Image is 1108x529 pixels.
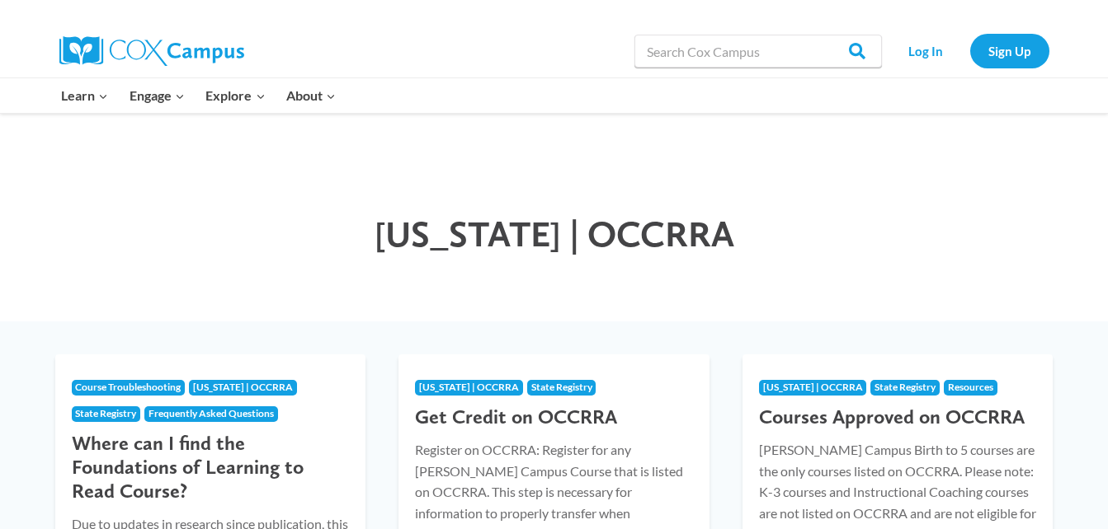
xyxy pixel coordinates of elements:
a: Log In [890,34,962,68]
h3: Where can I find the Foundations of Learning to Read Course? [72,432,350,503]
span: Engage [130,85,185,106]
span: [US_STATE] | OCCRRA [419,381,519,393]
h3: Courses Approved on OCCRRA [759,405,1037,429]
span: Learn [61,85,108,106]
span: [US_STATE] | OCCRRA [193,381,293,393]
span: [US_STATE] | OCCRRA [375,212,734,255]
span: About [286,85,336,106]
span: Frequently Asked Questions [149,407,274,419]
span: Explore [205,85,265,106]
input: Search Cox Campus [634,35,882,68]
span: Course Troubleshooting [75,381,181,393]
span: [US_STATE] | OCCRRA [763,381,863,393]
nav: Primary Navigation [51,78,347,113]
a: Sign Up [970,34,1049,68]
h3: Get Credit on OCCRRA [415,405,693,429]
span: State Registry [531,381,592,393]
span: State Registry [875,381,936,393]
img: Cox Campus [59,36,244,66]
span: State Registry [75,407,136,419]
span: Resources [948,381,993,393]
nav: Secondary Navigation [890,34,1049,68]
